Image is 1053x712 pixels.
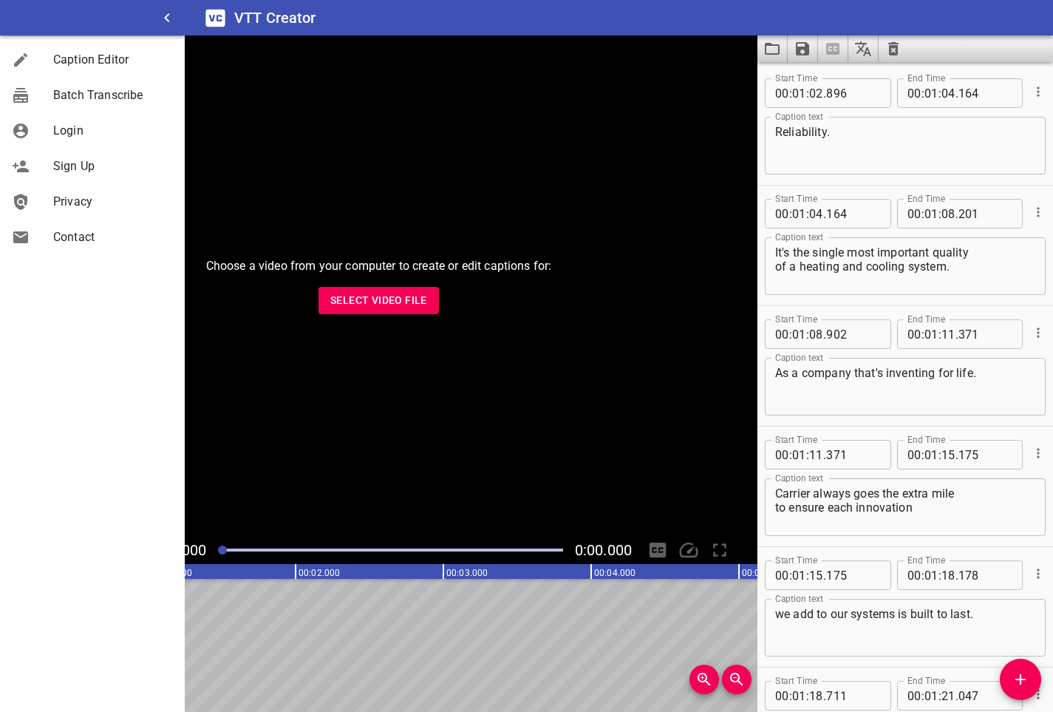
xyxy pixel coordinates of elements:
[958,319,1012,349] input: 371
[775,607,1035,649] textarea: we add to our systems is built to last.
[826,560,880,590] input: 175
[206,257,552,275] p: Choose a video from your computer to create or edit captions for:
[775,125,1035,167] textarea: Reliability.
[907,681,921,711] input: 00
[921,440,924,469] span: :
[12,87,53,104] div: Batch Transcribe
[955,681,958,711] span: .
[826,440,880,469] input: 371
[806,78,809,108] span: :
[955,199,958,228] span: .
[722,665,752,694] button: Zoom Out
[775,199,789,228] input: 00
[941,199,955,228] input: 08
[941,560,955,590] input: 18
[789,440,792,469] span: :
[854,40,872,58] svg: Translate captions
[806,319,809,349] span: :
[938,681,941,711] span: :
[924,319,938,349] input: 01
[826,199,880,228] input: 164
[789,681,792,711] span: :
[1029,564,1048,583] button: Cue Options
[330,291,427,310] span: Select Video File
[775,319,789,349] input: 00
[1029,193,1046,231] div: Cue Options
[879,35,908,62] button: Clear captions
[955,440,958,469] span: .
[594,568,635,578] text: 00:04.000
[1000,659,1041,700] button: Add Cue
[924,560,938,590] input: 01
[53,228,173,246] span: Contact
[1029,685,1048,704] button: Cue Options
[826,681,880,711] input: 711
[775,681,789,711] input: 00
[794,40,811,58] svg: Save captions to file
[941,78,955,108] input: 04
[958,560,1012,590] input: 178
[318,287,439,314] button: Select Video File
[742,568,783,578] text: 00:05.000
[848,35,879,62] button: Translate captions
[446,568,488,578] text: 00:03.000
[53,87,173,104] span: Batch Transcribe
[1029,203,1048,222] button: Cue Options
[792,560,806,590] input: 01
[763,40,781,58] svg: Load captions from file
[958,199,1012,228] input: 201
[809,319,823,349] input: 08
[907,560,921,590] input: 00
[792,78,806,108] input: 01
[775,560,789,590] input: 00
[938,78,941,108] span: :
[1029,82,1048,101] button: Cue Options
[675,536,703,564] div: Playback Speed
[955,78,958,108] span: .
[907,199,921,228] input: 00
[789,560,792,590] span: :
[924,681,938,711] input: 01
[958,78,1012,108] input: 164
[938,440,941,469] span: :
[53,193,173,211] span: Privacy
[12,193,53,211] div: Privacy
[792,199,806,228] input: 01
[775,486,1035,529] textarea: Carrier always goes the extra mile to ensure each innovation
[788,35,818,62] button: Save captions to file
[938,199,941,228] span: :
[921,78,924,108] span: :
[941,319,955,349] input: 11
[826,78,880,108] input: 896
[792,681,806,711] input: 01
[1029,444,1048,463] button: Cue Options
[826,319,880,349] input: 902
[12,122,53,140] div: Login
[53,157,173,175] span: Sign Up
[823,560,826,590] span: .
[1029,434,1046,472] div: Cue Options
[823,681,826,711] span: .
[907,78,921,108] input: 00
[689,665,719,694] button: Zoom In
[823,78,826,108] span: .
[575,541,632,559] span: Video Duration
[907,319,921,349] input: 00
[809,78,823,108] input: 02
[958,440,1012,469] input: 175
[823,199,826,228] span: .
[644,536,672,564] div: Hide/Show Captions
[12,157,53,175] div: Sign Up
[955,319,958,349] span: .
[806,560,809,590] span: :
[775,78,789,108] input: 00
[775,440,789,469] input: 00
[53,122,173,140] span: Login
[12,228,53,246] div: Contact
[775,245,1035,288] textarea: It's the single most important quality of a heating and cooling system.
[941,681,955,711] input: 21
[938,560,941,590] span: :
[1029,323,1048,342] button: Cue Options
[921,199,924,228] span: :
[823,319,826,349] span: .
